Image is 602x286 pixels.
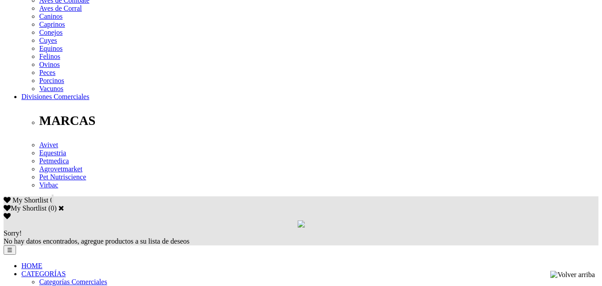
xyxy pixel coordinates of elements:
[39,45,62,52] a: Equinos
[4,229,22,237] span: Sorry!
[550,271,595,279] img: Volver arriba
[39,157,69,165] a: Petmedica
[39,77,64,84] a: Porcinos
[39,12,62,20] a: Caninos
[4,229,598,245] div: No hay datos encontrados, agregue productos a su lista de deseos
[39,37,57,44] a: Cuyes
[4,245,16,255] button: ☰
[39,61,60,68] a: Ovinos
[4,204,46,212] label: My Shortlist
[39,173,86,181] a: Pet Nutriscience
[39,69,55,76] a: Peces
[39,181,58,189] a: Virbac
[298,220,305,228] img: loading.gif
[39,21,65,28] a: Caprinos
[39,53,60,60] a: Felinos
[39,29,62,36] a: Conejos
[39,278,107,286] a: Categorías Comerciales
[39,165,82,173] a: Agrovetmarket
[4,189,154,282] iframe: Brevo live chat
[39,4,82,12] a: Aves de Corral
[39,85,63,92] a: Vacunos
[39,141,58,149] a: Avivet
[21,93,89,100] a: Divisiones Comerciales
[39,149,66,157] a: Equestria
[39,113,598,128] p: MARCAS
